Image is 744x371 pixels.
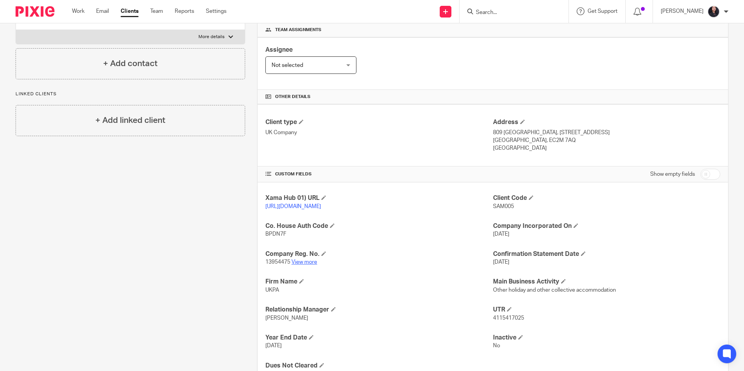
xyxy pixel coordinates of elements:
[265,118,493,126] h4: Client type
[265,278,493,286] h4: Firm Name
[493,222,720,230] h4: Company Incorporated On
[272,63,303,68] span: Not selected
[493,204,514,209] span: SAM005
[265,287,279,293] span: UKPA
[493,259,509,265] span: [DATE]
[265,250,493,258] h4: Company Reg. No.
[493,136,720,144] p: [GEOGRAPHIC_DATA], EC2M 7AQ
[493,278,720,286] h4: Main Business Activity
[265,222,493,230] h4: Co. House Auth Code
[275,27,321,33] span: Team assignments
[150,7,163,15] a: Team
[275,94,311,100] span: Other details
[16,6,54,17] img: Pixie
[493,144,720,152] p: [GEOGRAPHIC_DATA]
[265,47,293,53] span: Assignee
[661,7,704,15] p: [PERSON_NAME]
[493,250,720,258] h4: Confirmation Statement Date
[265,231,286,237] span: BPDN7F
[493,315,524,321] span: 4115417025
[493,129,720,136] p: 809 [GEOGRAPHIC_DATA], [STREET_ADDRESS]
[96,7,109,15] a: Email
[265,306,493,314] h4: Relationship Manager
[493,231,509,237] span: [DATE]
[588,9,618,14] span: Get Support
[198,34,225,40] p: More details
[265,334,493,342] h4: Year End Date
[493,334,720,342] h4: Inactive
[206,7,226,15] a: Settings
[16,91,245,97] p: Linked clients
[493,306,720,314] h4: UTR
[707,5,720,18] img: MicrosoftTeams-image.jfif
[493,343,500,348] span: No
[493,118,720,126] h4: Address
[265,315,308,321] span: [PERSON_NAME]
[175,7,194,15] a: Reports
[95,114,165,126] h4: + Add linked client
[121,7,139,15] a: Clients
[103,58,158,70] h4: + Add contact
[265,204,321,209] a: [URL][DOMAIN_NAME]
[265,343,282,348] span: [DATE]
[493,287,616,293] span: Other holiday and other collective accommodation
[72,7,84,15] a: Work
[475,9,545,16] input: Search
[265,171,493,177] h4: CUSTOM FIELDS
[650,170,695,178] label: Show empty fields
[265,259,290,265] span: 13954475
[493,194,720,202] h4: Client Code
[265,129,493,136] p: UK Company
[265,362,493,370] h4: Dues Not Cleared
[291,259,317,265] a: View more
[265,194,493,202] h4: Xama Hub 01) URL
